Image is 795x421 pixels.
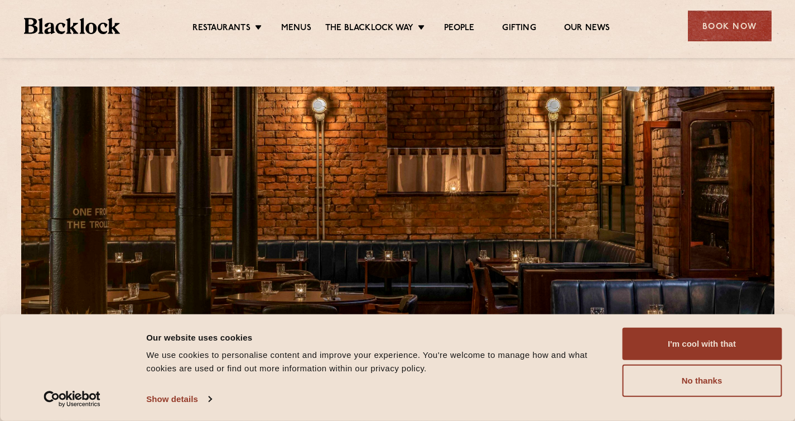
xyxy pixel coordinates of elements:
a: Menus [281,23,311,35]
a: The Blacklock Way [325,23,413,35]
a: Our News [564,23,610,35]
a: Show details [146,391,211,408]
div: Our website uses cookies [146,331,609,344]
button: No thanks [622,365,782,397]
button: I'm cool with that [622,328,782,360]
div: Book Now [688,11,772,41]
a: Usercentrics Cookiebot - opens in a new window [23,391,121,408]
a: People [444,23,474,35]
img: BL_Textured_Logo-footer-cropped.svg [24,18,121,34]
a: Restaurants [192,23,250,35]
div: We use cookies to personalise content and improve your experience. You're welcome to manage how a... [146,348,609,375]
a: Gifting [502,23,536,35]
